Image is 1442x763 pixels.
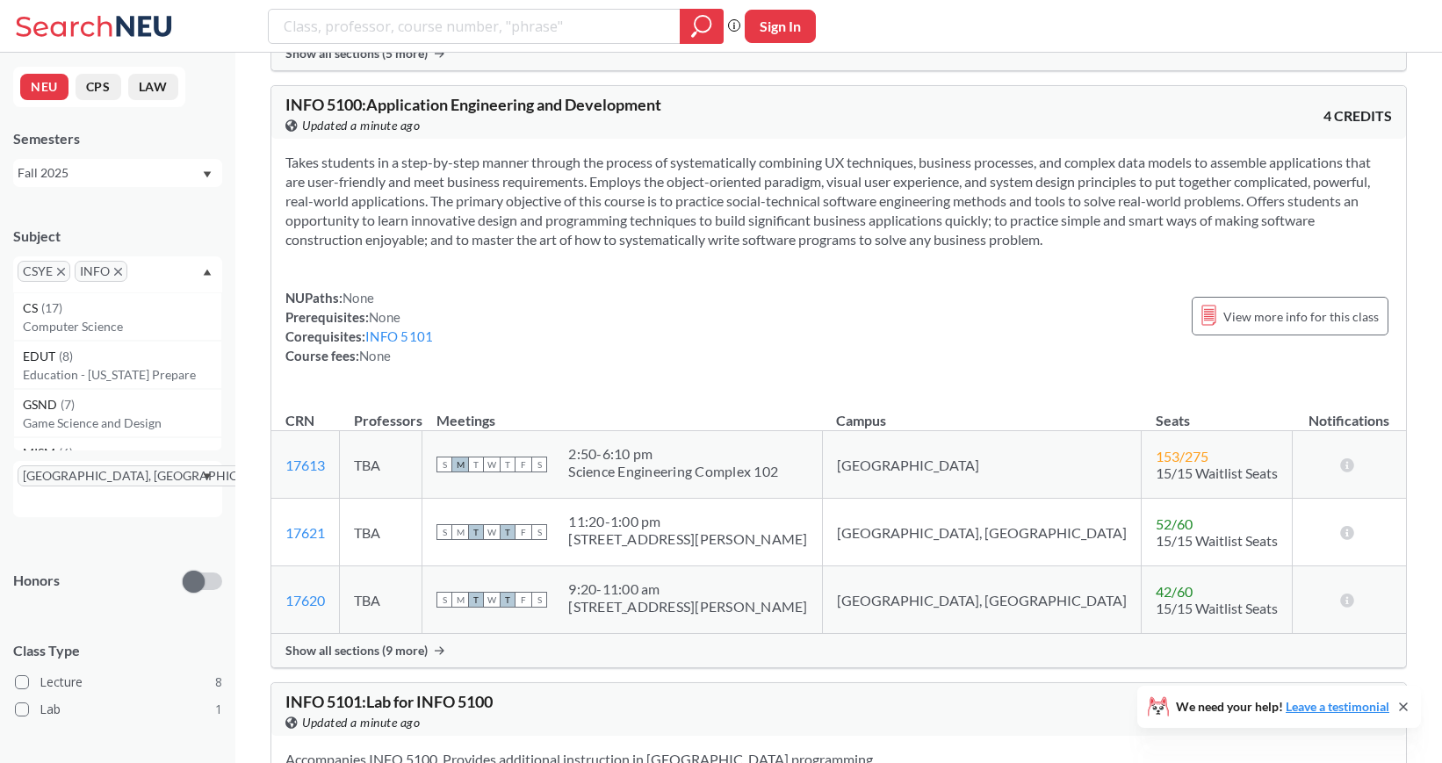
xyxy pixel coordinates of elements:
[1142,393,1293,431] th: Seats
[822,566,1142,634] td: [GEOGRAPHIC_DATA], [GEOGRAPHIC_DATA]
[369,309,400,325] span: None
[13,227,222,246] div: Subject
[531,592,547,608] span: S
[516,457,531,472] span: F
[215,673,222,692] span: 8
[340,566,422,634] td: TBA
[340,499,422,566] td: TBA
[18,465,297,486] span: [GEOGRAPHIC_DATA], [GEOGRAPHIC_DATA]X to remove pill
[436,592,452,608] span: S
[516,592,531,608] span: F
[1286,699,1389,714] a: Leave a testimonial
[452,592,468,608] span: M
[23,347,59,366] span: EDUT
[1156,600,1278,616] span: 15/15 Waitlist Seats
[59,349,73,364] span: ( 8 )
[468,524,484,540] span: T
[23,443,59,463] span: MISM
[285,288,433,365] div: NUPaths: Prerequisites: Corequisites: Course fees:
[23,414,221,432] p: Game Science and Design
[57,268,65,276] svg: X to remove pill
[128,74,178,100] button: LAW
[285,411,314,430] div: CRN
[285,592,325,608] a: 17620
[59,445,73,460] span: ( 6 )
[822,393,1142,431] th: Campus
[422,393,822,431] th: Meetings
[340,431,422,499] td: TBA
[18,261,70,282] span: CSYEX to remove pill
[568,598,807,615] div: [STREET_ADDRESS][PERSON_NAME]
[436,524,452,540] span: S
[13,571,60,591] p: Honors
[13,461,222,517] div: [GEOGRAPHIC_DATA], [GEOGRAPHIC_DATA]X to remove pillDropdown arrow
[452,524,468,540] span: M
[568,463,778,480] div: Science Engineering Complex 102
[568,445,778,463] div: 2:50 - 6:10 pm
[23,299,41,318] span: CS
[285,457,325,473] a: 17613
[41,300,62,315] span: ( 17 )
[13,129,222,148] div: Semesters
[500,592,516,608] span: T
[285,643,428,659] span: Show all sections (9 more)
[822,499,1142,566] td: [GEOGRAPHIC_DATA], [GEOGRAPHIC_DATA]
[76,74,121,100] button: CPS
[468,457,484,472] span: T
[1176,701,1389,713] span: We need your help!
[23,318,221,335] p: Computer Science
[484,524,500,540] span: W
[1323,106,1392,126] span: 4 CREDITS
[13,159,222,187] div: Fall 2025Dropdown arrow
[340,393,422,431] th: Professors
[436,457,452,472] span: S
[342,290,374,306] span: None
[1156,532,1278,549] span: 15/15 Waitlist Seats
[285,46,428,61] span: Show all sections (5 more)
[484,457,500,472] span: W
[568,530,807,548] div: [STREET_ADDRESS][PERSON_NAME]
[1156,515,1193,532] span: 52 / 60
[568,580,807,598] div: 9:20 - 11:00 am
[680,9,724,44] div: magnifying glass
[452,457,468,472] span: M
[271,634,1406,667] div: Show all sections (9 more)
[1223,306,1379,328] span: View more info for this class
[18,163,201,183] div: Fall 2025
[203,269,212,276] svg: Dropdown arrow
[1156,464,1278,481] span: 15/15 Waitlist Seats
[500,457,516,472] span: T
[516,524,531,540] span: F
[484,592,500,608] span: W
[1156,448,1208,464] span: 153 / 275
[203,171,212,178] svg: Dropdown arrow
[23,366,221,384] p: Education - [US_STATE] Prepare
[13,641,222,660] span: Class Type
[282,11,667,41] input: Class, professor, course number, "phrase"
[302,116,420,135] span: Updated a minute ago
[285,524,325,541] a: 17621
[271,37,1406,70] div: Show all sections (5 more)
[23,395,61,414] span: GSND
[365,328,433,344] a: INFO 5101
[568,513,807,530] div: 11:20 - 1:00 pm
[822,431,1142,499] td: [GEOGRAPHIC_DATA]
[285,692,493,711] span: INFO 5101 : Lab for INFO 5100
[215,700,222,719] span: 1
[20,74,68,100] button: NEU
[75,261,127,282] span: INFOX to remove pill
[691,14,712,39] svg: magnifying glass
[61,397,75,412] span: ( 7 )
[203,473,212,480] svg: Dropdown arrow
[114,268,122,276] svg: X to remove pill
[531,524,547,540] span: S
[745,10,816,43] button: Sign In
[531,457,547,472] span: S
[13,256,222,292] div: CSYEX to remove pillINFOX to remove pillDropdown arrowCS(17)Computer ScienceEDUT(8)Education - [U...
[15,671,222,694] label: Lecture
[359,348,391,364] span: None
[285,95,661,114] span: INFO 5100 : Application Engineering and Development
[1293,393,1406,431] th: Notifications
[15,698,222,721] label: Lab
[302,713,420,732] span: Updated a minute ago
